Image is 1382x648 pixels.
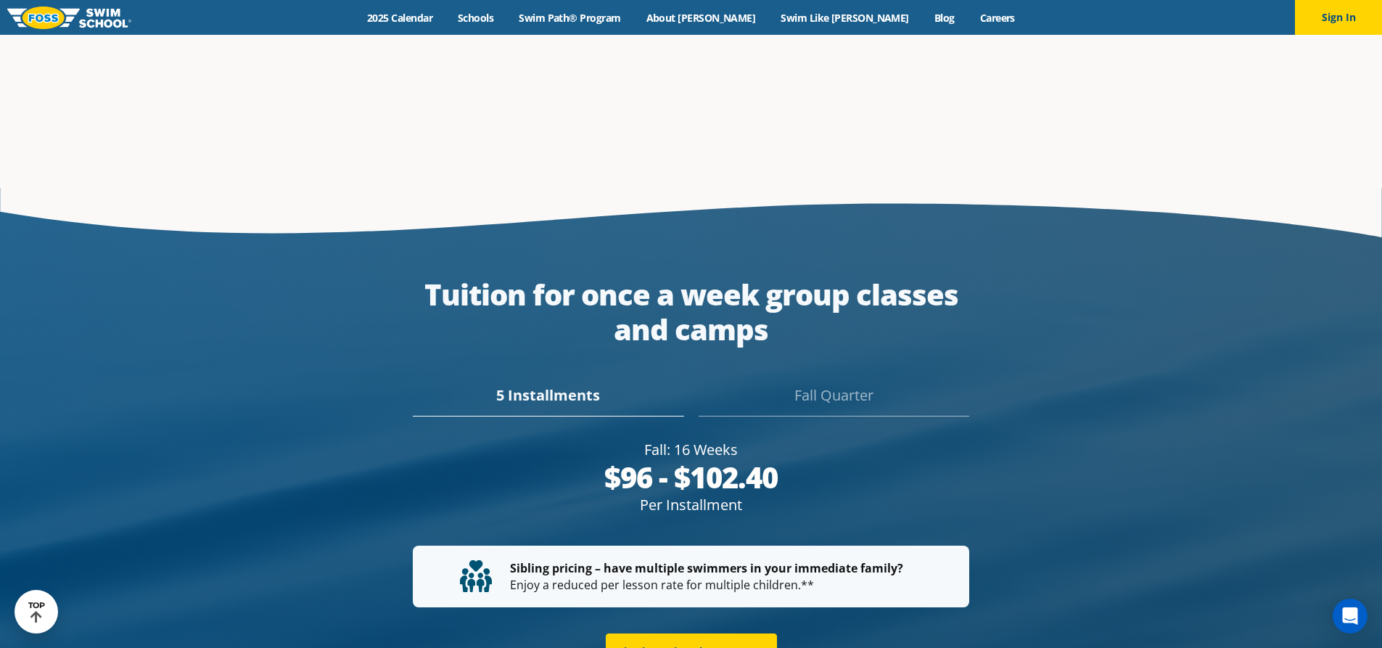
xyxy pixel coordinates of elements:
p: Enjoy a reduced per lesson rate for multiple children.** [460,560,922,593]
a: Careers [967,11,1027,25]
img: FOSS Swim School Logo [7,7,131,29]
a: 2025 Calendar [355,11,445,25]
img: tuition-family-children.svg [460,560,492,592]
div: $96 - $102.40 [413,460,969,495]
a: About [PERSON_NAME] [633,11,768,25]
div: 5 Installments [413,385,683,417]
div: Fall: 16 Weeks [413,440,969,460]
strong: Sibling pricing – have multiple swimmers in your immediate family? [510,560,903,576]
a: Schools [445,11,506,25]
div: Open Intercom Messenger [1333,599,1367,633]
a: Swim Like [PERSON_NAME] [768,11,922,25]
div: Tuition for once a week group classes and camps [413,277,969,347]
div: TOP [28,601,45,623]
div: Fall Quarter [699,385,969,417]
a: Swim Path® Program [506,11,633,25]
a: Blog [921,11,967,25]
div: Per Installment [413,495,969,515]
